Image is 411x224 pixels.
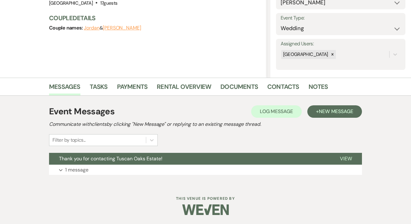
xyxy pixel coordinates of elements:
a: Documents [220,82,258,95]
a: Rental Overview [157,82,211,95]
label: Assigned Users: [281,39,401,48]
span: Log Message [260,108,293,115]
button: +New Message [307,105,362,118]
button: [PERSON_NAME] [103,25,141,30]
div: [GEOGRAPHIC_DATA] [281,50,329,59]
img: Weven Logo [182,199,229,221]
h2: Communicate with clients by clicking "New Message" or replying to an existing message thread. [49,121,362,128]
h1: Event Messages [49,105,115,118]
span: Thank you for contacting Tuscan Oaks Estate! [59,155,162,162]
p: 1 message [65,166,88,174]
button: Log Message [251,105,302,118]
div: Filter by topics... [52,136,86,144]
label: Event Type: [281,14,401,23]
span: New Message [319,108,353,115]
span: Couple names: [49,25,84,31]
a: Notes [309,82,328,95]
a: Payments [117,82,148,95]
span: View [340,155,352,162]
span: & [84,25,141,31]
h3: Couple Details [49,14,261,22]
button: Thank you for contacting Tuscan Oaks Estate! [49,153,330,165]
a: Messages [49,82,80,95]
a: Contacts [267,82,299,95]
button: View [330,153,362,165]
button: 1 message [49,165,362,175]
a: Tasks [90,82,108,95]
button: Jordan [84,25,100,30]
